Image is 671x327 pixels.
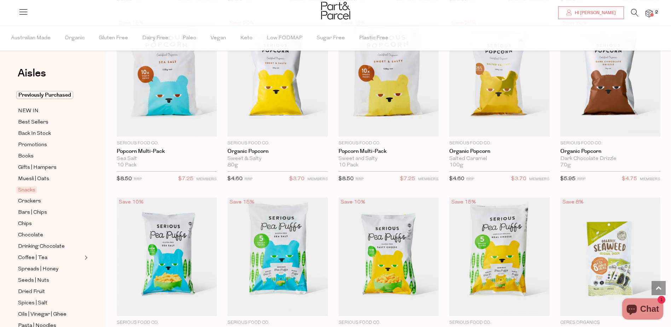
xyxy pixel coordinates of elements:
[18,118,82,127] a: Best Sellers
[339,140,439,147] p: Serious Food Co.
[449,18,549,137] img: Organic Popcorn
[400,174,415,184] span: $7.25
[18,197,41,206] span: Crackers
[573,10,616,16] span: Hi [PERSON_NAME]
[117,197,217,316] img: Pea Puffs
[646,10,653,17] a: 2
[449,197,549,316] img: Pea Puffs Multi-Pack
[339,148,439,155] a: Popcorn Multi-Pack
[18,276,49,285] span: Seeds | Nuts
[18,129,82,138] a: Back In Stock
[620,298,665,321] inbox-online-store-chat: Shopify online store chat
[18,265,58,274] span: Spreads | Honey
[560,140,660,147] p: Serious Food Co.
[511,174,526,184] span: $3.70
[227,176,243,182] span: $4.60
[558,6,624,19] a: Hi [PERSON_NAME]
[18,141,47,149] span: Promotions
[18,299,82,308] a: Spices | Salt
[449,148,549,155] a: Organic Popcorn
[11,26,51,51] span: Australian Made
[18,253,82,262] a: Coffee | Tea
[466,177,474,181] small: RRP
[18,287,82,296] a: Dried Fruit
[449,156,549,162] div: Salted Caramel
[18,208,47,217] span: Bars | Chips
[18,197,82,206] a: Crackers
[227,140,328,147] p: Serious Food Co.
[339,176,354,182] span: $8.50
[18,140,82,149] a: Promotions
[449,176,464,182] span: $4.60
[18,175,49,183] span: Muesli | Oats
[16,186,37,194] span: Snacks
[18,242,65,251] span: Drinking Chocolate
[83,253,88,262] button: Expand/Collapse Coffee | Tea
[449,140,549,147] p: Serious Food Co.
[18,163,57,172] span: Gifts | Hampers
[359,26,388,51] span: Plastic Free
[18,276,82,285] a: Seeds | Nuts
[18,152,82,161] a: Books
[18,220,32,228] span: Chips
[560,148,660,155] a: Organic Popcorn
[18,130,51,138] span: Back In Stock
[18,310,66,319] span: Oils | Vinegar | Ghee
[18,107,39,115] span: NEW IN
[640,177,660,181] small: MEMBERS
[355,177,364,181] small: RRP
[18,186,82,194] a: Snacks
[18,174,82,183] a: Muesli | Oats
[117,156,217,162] div: Sea Salt
[267,26,302,51] span: Low FODMAP
[653,9,660,16] span: 2
[622,174,637,184] span: $4.75
[18,208,82,217] a: Bars | Chips
[577,177,585,181] small: RRP
[18,163,82,172] a: Gifts | Hampers
[117,197,146,207] div: Save 10%
[227,320,328,326] p: Serious Food Co.
[227,197,328,316] img: Pea Puffs Multi-Pack
[18,299,47,308] span: Spices | Salt
[117,18,217,137] img: Popcorn Multi-Pack
[227,18,328,137] img: Organic Popcorn
[560,320,660,326] p: Ceres Organics
[18,310,82,319] a: Oils | Vinegar | Ghee
[65,26,85,51] span: Organic
[560,162,571,168] span: 70g
[321,2,350,19] img: Part&Parcel
[178,174,193,184] span: $7.25
[196,177,217,181] small: MEMBERS
[18,219,82,228] a: Chips
[418,177,439,181] small: MEMBERS
[18,242,82,251] a: Drinking Chocolate
[240,26,253,51] span: Keto
[18,265,82,274] a: Spreads | Honey
[339,156,439,162] div: Sweet and Salty
[117,176,132,182] span: $8.50
[449,320,549,326] p: Serious Food Co.
[183,26,196,51] span: Paleo
[117,140,217,147] p: Serious Food Co.
[227,156,328,162] div: Sweet & Salty
[18,231,43,240] span: Chocolate
[142,26,168,51] span: Dairy Free
[244,177,253,181] small: RRP
[449,197,478,207] div: Save 15%
[289,174,305,184] span: $3.70
[339,320,439,326] p: Serious Food Co.
[18,254,47,262] span: Coffee | Tea
[339,162,358,168] span: 10 Pack
[560,197,586,207] div: Save 8%
[99,26,128,51] span: Gluten Free
[18,118,48,127] span: Best Sellers
[339,197,368,207] div: Save 10%
[449,162,463,168] span: 100g
[529,177,550,181] small: MEMBERS
[210,26,226,51] span: Vegan
[18,107,82,115] a: NEW IN
[560,18,660,137] img: Organic Popcorn
[227,197,256,207] div: Save 15%
[18,65,46,81] span: Aisles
